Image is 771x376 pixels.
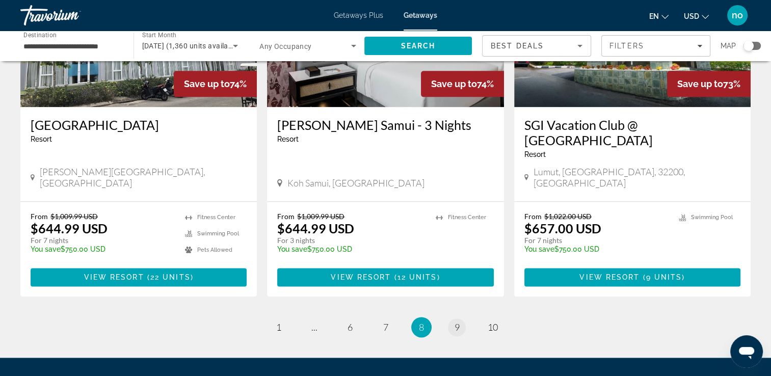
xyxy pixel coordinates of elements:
[524,236,669,245] p: For 7 nights
[404,11,437,19] a: Getaways
[684,9,709,23] button: Change currency
[142,32,176,39] span: Start Month
[491,42,544,50] span: Best Deals
[691,214,733,221] span: Swimming Pool
[84,273,144,281] span: View Resort
[524,221,601,236] p: $657.00 USD
[684,12,699,20] span: USD
[277,236,425,245] p: For 3 nights
[277,245,425,253] p: $750.00 USD
[348,321,353,333] span: 6
[364,37,472,55] button: Search
[311,321,317,333] span: ...
[259,42,312,50] span: Any Occupancy
[31,245,61,253] span: You save
[455,321,460,333] span: 9
[20,317,751,337] nav: Pagination
[646,273,682,281] span: 9 units
[31,221,108,236] p: $644.99 USD
[23,31,57,38] span: Destination
[31,117,247,132] a: [GEOGRAPHIC_DATA]
[40,166,247,189] span: [PERSON_NAME][GEOGRAPHIC_DATA], [GEOGRAPHIC_DATA]
[732,10,743,20] span: no
[667,71,751,97] div: 73%
[491,40,582,52] mat-select: Sort by
[297,212,344,221] span: $1,009.99 USD
[197,214,235,221] span: Fitness Center
[31,135,52,143] span: Resort
[448,214,486,221] span: Fitness Center
[401,42,435,50] span: Search
[184,78,230,89] span: Save up to
[50,212,98,221] span: $1,009.99 USD
[431,78,477,89] span: Save up to
[677,78,723,89] span: Save up to
[276,321,281,333] span: 1
[609,42,644,50] span: Filters
[277,268,493,286] button: View Resort(12 units)
[334,11,383,19] a: Getaways Plus
[524,268,740,286] button: View Resort(9 units)
[144,273,194,281] span: ( )
[277,221,354,236] p: $644.99 USD
[31,212,48,221] span: From
[150,273,191,281] span: 22 units
[524,245,554,253] span: You save
[419,321,424,333] span: 8
[397,273,437,281] span: 12 units
[20,2,122,29] a: Travorium
[174,71,257,97] div: 74%
[277,212,295,221] span: From
[331,273,391,281] span: View Resort
[730,335,763,368] iframe: Button to launch messaging window
[649,9,669,23] button: Change language
[142,42,241,50] span: [DATE] (1,360 units available)
[287,177,424,189] span: Koh Samui, [GEOGRAPHIC_DATA]
[524,150,546,158] span: Resort
[31,245,175,253] p: $750.00 USD
[23,40,120,52] input: Select destination
[197,247,232,253] span: Pets Allowed
[383,321,388,333] span: 7
[524,117,740,148] a: SGI Vacation Club @ [GEOGRAPHIC_DATA]
[31,268,247,286] button: View Resort(22 units)
[277,117,493,132] a: [PERSON_NAME] Samui - 3 Nights
[524,245,669,253] p: $750.00 USD
[724,5,751,26] button: User Menu
[544,212,592,221] span: $1,022.00 USD
[277,245,307,253] span: You save
[277,135,299,143] span: Resort
[534,166,740,189] span: Lumut, [GEOGRAPHIC_DATA], 32200, [GEOGRAPHIC_DATA]
[391,273,440,281] span: ( )
[579,273,640,281] span: View Resort
[31,236,175,245] p: For 7 nights
[421,71,504,97] div: 74%
[649,12,659,20] span: en
[601,35,710,57] button: Filters
[524,212,542,221] span: From
[197,230,239,237] span: Swimming Pool
[721,39,736,53] span: Map
[488,321,498,333] span: 10
[640,273,685,281] span: ( )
